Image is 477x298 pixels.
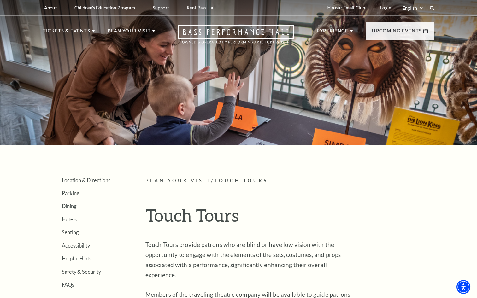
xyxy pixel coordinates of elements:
[215,178,268,183] span: Touch Tours
[372,27,422,38] p: Upcoming Events
[62,190,79,196] a: Parking
[108,27,151,38] p: Plan Your Visit
[44,5,57,10] p: About
[62,282,74,288] a: FAQs
[187,5,216,10] p: Rent Bass Hall
[62,216,77,222] a: Hotels
[145,177,434,185] p: /
[401,5,424,11] select: Select:
[62,203,76,209] a: Dining
[62,269,101,275] a: Safety & Security
[145,205,434,231] h1: Touch Tours
[145,240,350,280] p: Touch Tours provide patrons who are blind or have low vision with the opportunity to engage with ...
[62,242,90,248] a: Accessibility
[62,177,110,183] a: Location & Directions
[145,178,211,183] span: Plan Your Visit
[62,255,91,261] a: Helpful Hints
[43,27,90,38] p: Tickets & Events
[317,27,348,38] p: Experience
[62,229,79,235] a: Seating
[153,5,169,10] p: Support
[74,5,135,10] p: Children's Education Program
[155,25,317,50] a: Open this option
[456,280,470,294] div: Accessibility Menu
